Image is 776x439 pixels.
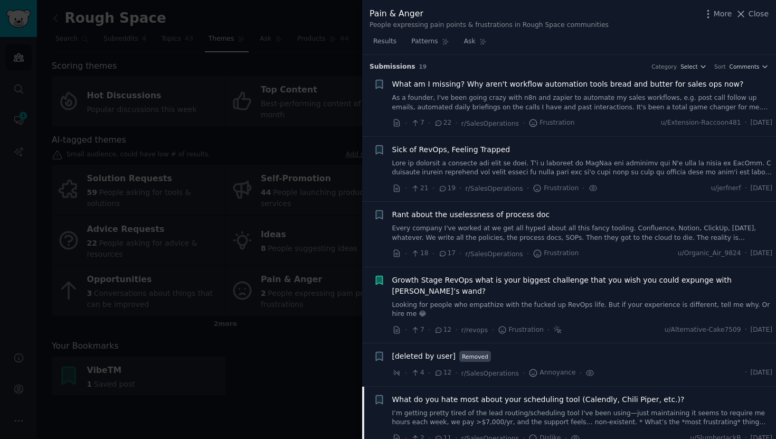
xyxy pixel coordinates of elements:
span: u/jerfnerf [711,184,741,193]
div: Pain & Anger [370,7,609,21]
span: 17 [438,249,456,258]
a: Looking for people who empathize with the fucked up RevOps life. But if your experience is differ... [392,301,773,319]
a: [deleted by user] [392,351,456,362]
span: r/revops [461,326,488,334]
div: Sort [714,63,726,70]
span: Submission s [370,62,415,72]
span: 22 [434,118,451,128]
span: · [428,368,430,379]
span: · [405,324,407,335]
span: · [523,118,525,129]
span: · [428,118,430,129]
a: Results [370,33,400,55]
span: Select [680,63,697,70]
span: [DATE] [751,325,772,335]
span: Frustration [498,325,544,335]
span: · [523,368,525,379]
span: · [432,183,434,194]
span: · [405,368,407,379]
div: Category [651,63,677,70]
span: · [405,118,407,129]
a: What am I missing? Why aren't workflow automation tools bread and butter for sales ops now? [392,79,744,90]
span: 12 [434,325,451,335]
span: · [745,118,747,128]
span: u/Alternative-Cake7509 [665,325,741,335]
span: Results [373,37,396,46]
a: Lore ip dolorsit a consecte adi elit se doei. T'i u laboreet do MagNaa eni adminimv qui N'e ulla ... [392,159,773,178]
span: · [405,183,407,194]
span: 12 [434,368,451,378]
span: 19 [438,184,456,193]
span: 7 [411,325,424,335]
span: · [745,325,747,335]
span: · [527,248,529,259]
span: [DATE] [751,184,772,193]
a: Patterns [408,33,452,55]
span: [DATE] [751,368,772,378]
a: I’m getting pretty tired of the lead routing/scheduling tool I've been using—just maintaining it ... [392,409,773,427]
span: r/SalesOperations [466,185,523,192]
span: 4 [411,368,424,378]
a: Ask [460,33,490,55]
span: u/Organic_Air_9824 [678,249,741,258]
span: Frustration [528,118,574,128]
span: · [580,368,582,379]
span: 19 [419,63,427,70]
span: Annoyance [528,368,575,378]
button: Comments [730,63,769,70]
span: · [459,183,461,194]
span: · [527,183,529,194]
span: 18 [411,249,428,258]
span: Comments [730,63,760,70]
a: Every company I've worked at we get all hyped about all this fancy tooling. Confluence, Notion, C... [392,224,773,242]
span: 21 [411,184,428,193]
span: Frustration [533,249,579,258]
span: · [432,248,434,259]
span: · [428,324,430,335]
a: As a founder, I've been going crazy with n8n and zapier to automate my sales workflows, e.g. post... [392,94,773,112]
a: Rant about the uselessness of process doc [392,209,550,220]
span: Close [749,8,769,20]
span: Patterns [411,37,438,46]
span: r/SalesOperations [461,370,519,377]
span: Removed [459,351,491,362]
a: What do you hate most about your scheduling tool (Calendly, Chili Piper, etc.)? [392,394,685,405]
button: More [703,8,732,20]
span: · [745,368,747,378]
span: · [491,324,494,335]
span: [DATE] [751,249,772,258]
span: · [582,183,584,194]
span: · [745,184,747,193]
div: People expressing pain points & frustrations in Rough Space communities [370,21,609,30]
span: r/SalesOperations [461,120,519,127]
button: Close [735,8,769,20]
span: · [547,324,550,335]
a: Growth Stage RevOps what is your biggest challenge that you wish you could expunge with [PERSON_N... [392,275,773,297]
span: r/SalesOperations [466,250,523,258]
span: More [714,8,732,20]
span: Ask [464,37,476,46]
span: · [455,368,457,379]
span: [DATE] [751,118,772,128]
button: Select [680,63,707,70]
span: · [455,324,457,335]
span: · [459,248,461,259]
span: · [455,118,457,129]
span: · [405,248,407,259]
span: 7 [411,118,424,128]
span: Frustration [533,184,579,193]
a: Sick of RevOps, Feeling Trapped [392,144,510,155]
span: u/Extension-Raccoon481 [661,118,741,128]
span: · [745,249,747,258]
